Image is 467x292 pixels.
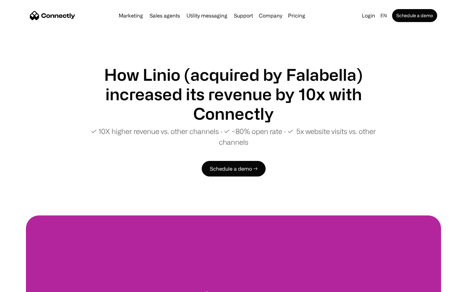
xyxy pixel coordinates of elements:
[202,161,266,176] a: Schedule a demo →
[392,9,437,22] a: Schedule a demo
[184,13,230,18] a: Utility messaging
[285,13,308,18] a: Pricing
[380,11,387,20] div: en
[147,13,183,18] a: Sales agents
[359,11,378,20] a: Login
[78,65,389,123] h1: How Linio (acquired by Falabella) increased its revenue by 10x with Connectly
[78,126,389,147] p: ✓ 10X higher revenue vs. other channels ∙ ✓ ~80% open rate ∙ ✓ 5x website visits vs. other channels
[13,281,39,290] ul: Language list
[231,13,256,18] a: Support
[259,11,282,20] div: Company
[116,13,146,18] a: Marketing
[6,280,39,290] aside: Language selected: English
